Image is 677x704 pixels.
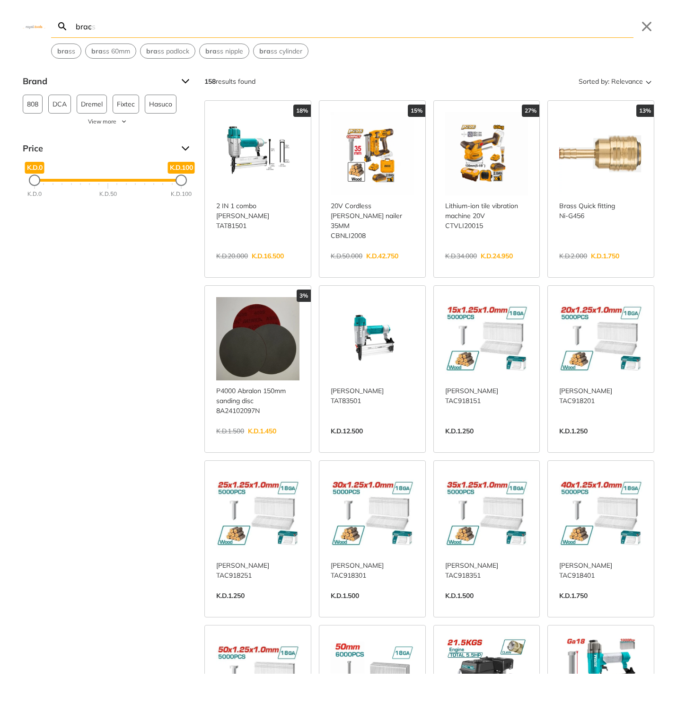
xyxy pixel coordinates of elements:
[636,105,654,117] div: 13%
[23,74,174,89] span: Brand
[639,19,654,34] button: Close
[297,290,311,302] div: 3%
[23,141,174,156] span: Price
[81,95,103,113] span: Dremel
[293,105,311,117] div: 18%
[51,44,81,59] div: Suggestion: brass
[99,190,117,198] div: K.D.50
[77,95,107,114] button: Dremel
[176,175,187,186] div: Maximum Price
[611,74,643,89] span: Relevance
[141,44,195,58] button: Select suggestion: brass padlock
[53,95,67,113] span: DCA
[23,24,45,28] img: Close
[205,46,243,56] span: ss nipple
[113,95,139,114] button: Fixtec
[577,74,654,89] button: Sorted by:Relevance Sort
[27,190,42,198] div: K.D.0
[23,117,193,126] button: View more
[259,46,302,56] span: ss cylinder
[199,44,249,59] div: Suggestion: brass nipple
[146,46,189,56] span: ss padlock
[149,95,172,113] span: Hasuco
[85,44,136,59] div: Suggestion: brass 60mm
[86,44,136,58] button: Select suggestion: brass 60mm
[27,95,38,113] span: 808
[57,47,69,55] strong: bra
[253,44,308,59] div: Suggestion: brass cylinder
[91,46,130,56] span: ss 60mm
[259,47,271,55] strong: bra
[48,95,71,114] button: DCA
[205,47,217,55] strong: bra
[204,74,255,89] div: results found
[52,44,81,58] button: Select suggestion: brass
[643,76,654,87] svg: Sort
[254,44,308,58] button: Select suggestion: brass cylinder
[171,190,192,198] div: K.D.100
[522,105,539,117] div: 27%
[117,95,135,113] span: Fixtec
[91,47,103,55] strong: bra
[204,77,216,86] strong: 158
[88,117,116,126] span: View more
[57,21,68,32] svg: Search
[23,95,43,114] button: 808
[29,175,40,186] div: Minimum Price
[57,46,75,56] span: ss
[200,44,249,58] button: Select suggestion: brass nipple
[140,44,195,59] div: Suggestion: brass padlock
[145,95,176,114] button: Hasuco
[408,105,425,117] div: 15%
[146,47,158,55] strong: bra
[74,15,633,37] input: Search…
